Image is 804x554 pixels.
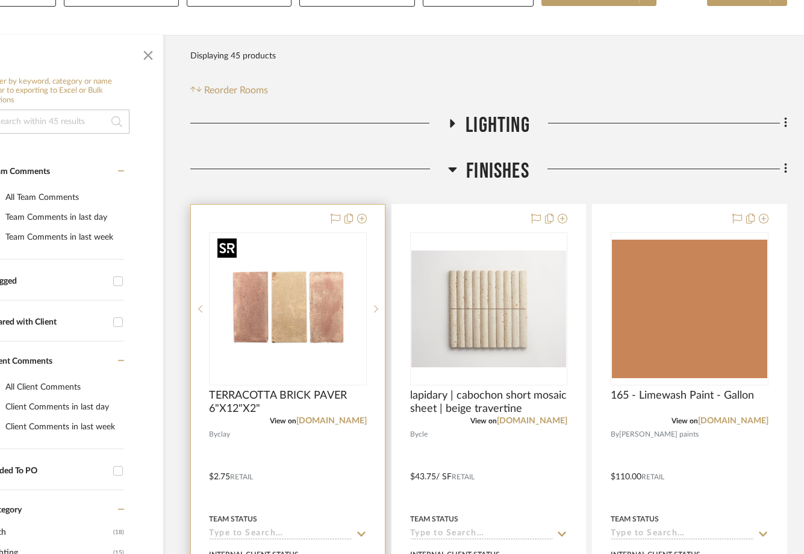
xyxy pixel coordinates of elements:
[497,417,567,425] a: [DOMAIN_NAME]
[466,113,530,138] span: lighting
[136,41,160,65] button: Close
[209,529,352,540] input: Type to Search…
[466,158,529,184] span: Finishes
[611,514,659,524] div: Team Status
[5,208,121,227] div: Team Comments in last day
[611,429,619,440] span: By
[410,514,458,524] div: Team Status
[113,523,124,542] span: (18)
[210,233,366,385] div: 0
[190,44,276,68] div: Displaying 45 products
[611,529,754,540] input: Type to Search…
[619,429,699,440] span: [PERSON_NAME] paints
[209,389,367,415] span: TERRACOTTA BRICK PAVER 6"X12"X2"
[204,83,268,98] span: Reorder Rooms
[270,417,296,425] span: View on
[213,234,363,384] img: TERRACOTTA BRICK PAVER 6"X12"X2"
[672,417,698,425] span: View on
[410,389,568,415] span: lapidary | cabochon short mosaic sheet | beige travertine
[411,233,567,385] div: 0
[5,228,121,247] div: Team Comments in last week
[612,240,767,378] img: 165 - Limewash Paint - Gallon
[5,378,121,397] div: All Client Comments
[611,389,754,402] span: 165 - Limewash Paint - Gallon
[296,417,367,425] a: [DOMAIN_NAME]
[470,417,497,425] span: View on
[419,429,428,440] span: cle
[410,429,419,440] span: By
[190,83,268,98] button: Reorder Rooms
[5,417,121,437] div: Client Comments in last week
[698,417,768,425] a: [DOMAIN_NAME]
[5,188,121,207] div: All Team Comments
[209,429,217,440] span: By
[5,397,121,417] div: Client Comments in last day
[217,429,230,440] span: clay
[410,529,553,540] input: Type to Search…
[411,251,567,367] img: lapidary | cabochon short mosaic sheet | beige travertine
[209,514,257,524] div: Team Status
